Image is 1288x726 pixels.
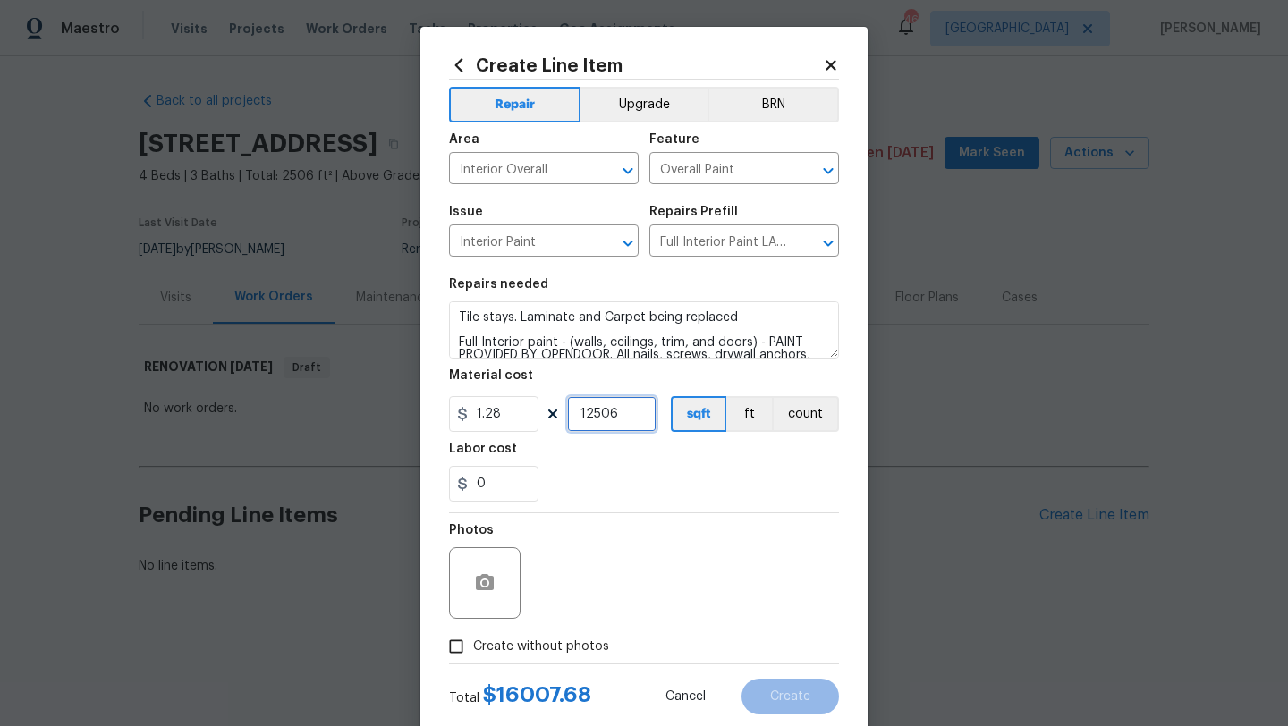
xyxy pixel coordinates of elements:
[665,690,706,704] span: Cancel
[649,133,699,146] h5: Feature
[473,637,609,656] span: Create without photos
[649,206,738,218] h5: Repairs Prefill
[615,158,640,183] button: Open
[449,686,591,707] div: Total
[615,231,640,256] button: Open
[449,524,494,536] h5: Photos
[816,158,841,183] button: Open
[708,87,839,122] button: BRN
[816,231,841,256] button: Open
[449,87,580,122] button: Repair
[671,396,726,432] button: sqft
[580,87,708,122] button: Upgrade
[449,133,479,146] h5: Area
[449,278,548,291] h5: Repairs needed
[449,301,839,359] textarea: Tile stays. Laminate and Carpet being replaced Full Interior paint - (walls, ceilings, trim, and ...
[741,679,839,714] button: Create
[449,443,517,455] h5: Labor cost
[770,690,810,704] span: Create
[726,396,772,432] button: ft
[449,55,823,75] h2: Create Line Item
[449,369,533,382] h5: Material cost
[772,396,839,432] button: count
[483,684,591,705] span: $ 16007.68
[449,206,483,218] h5: Issue
[637,679,734,714] button: Cancel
